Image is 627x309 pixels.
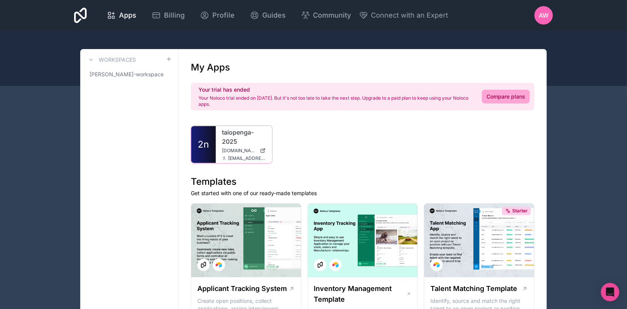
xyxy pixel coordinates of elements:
[333,262,339,268] img: Airtable Logo
[430,283,517,294] h1: Talent Matching Template
[119,10,136,21] span: Apps
[262,10,286,21] span: Guides
[222,128,266,146] a: taiopenga-2025
[191,189,534,197] p: Get started with one of our ready-made templates
[359,10,448,21] button: Connect with an Expert
[512,208,528,214] span: Starter
[199,86,473,94] h2: Your trial has ended
[197,283,287,294] h1: Applicant Tracking System
[222,148,266,154] a: [DOMAIN_NAME]
[194,7,241,24] a: Profile
[101,7,142,24] a: Apps
[244,7,292,24] a: Guides
[222,148,257,154] span: [DOMAIN_NAME]
[216,262,222,268] img: Airtable Logo
[191,126,216,163] a: 2n
[314,283,406,305] h1: Inventory Management Template
[482,90,530,104] a: Compare plans
[86,55,136,64] a: Workspaces
[86,67,172,81] a: [PERSON_NAME]-workspace
[371,10,448,21] span: Connect with an Expert
[164,10,185,21] span: Billing
[99,56,136,64] h3: Workspaces
[89,71,164,78] span: [PERSON_NAME]-workspace
[539,11,549,20] span: AW
[601,283,619,301] div: Open Intercom Messenger
[198,138,209,151] span: 2n
[313,10,351,21] span: Community
[228,155,266,161] span: [EMAIL_ADDRESS][DOMAIN_NAME]
[146,7,191,24] a: Billing
[212,10,235,21] span: Profile
[191,61,230,74] h1: My Apps
[295,7,357,24] a: Community
[199,95,473,107] p: Your Noloco trial ended on [DATE]. But it's not too late to take the next step. Upgrade to a paid...
[433,262,440,268] img: Airtable Logo
[191,176,534,188] h1: Templates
